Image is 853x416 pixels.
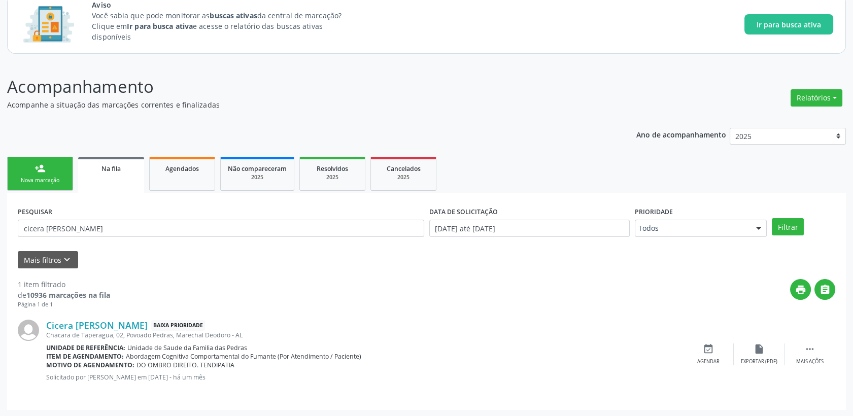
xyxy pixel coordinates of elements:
button: Filtrar [772,218,804,235]
p: Você sabia que pode monitorar as da central de marcação? Clique em e acesse o relatório das busca... [92,10,360,42]
span: Não compareceram [228,164,287,173]
span: Todos [638,223,746,233]
div: 2025 [228,174,287,181]
div: 1 item filtrado [18,279,110,290]
input: Selecione um intervalo [429,220,630,237]
span: Abordagem Cognitiva Comportamental do Fumante (Por Atendimento / Paciente) [126,352,361,361]
div: Página 1 de 1 [18,300,110,309]
i: insert_drive_file [754,343,765,355]
strong: 10936 marcações na fila [26,290,110,300]
span: Na fila [101,164,121,173]
span: DO OMBRO DIREITO. TENDIPATIA [137,361,234,369]
div: Agendar [697,358,720,365]
p: Acompanhamento [7,74,594,99]
span: Agendados [165,164,199,173]
div: 2025 [378,174,429,181]
span: Resolvidos [317,164,348,173]
div: de [18,290,110,300]
div: Nova marcação [15,177,65,184]
p: Ano de acompanhamento [636,128,726,141]
i: print [795,284,806,295]
span: Cancelados [387,164,421,173]
input: Nome, CNS [18,220,424,237]
span: Ir para busca ativa [757,19,821,30]
button: Ir para busca ativa [744,14,833,34]
button: Mais filtroskeyboard_arrow_down [18,251,78,269]
label: DATA DE SOLICITAÇÃO [429,204,498,220]
i:  [820,284,831,295]
i: keyboard_arrow_down [61,254,73,265]
strong: buscas ativas [210,11,257,20]
i:  [804,343,815,355]
b: Motivo de agendamento: [46,361,134,369]
div: Chacara de Taperagua, 02, Povoado Pedras, Marechal Deodoro - AL [46,331,683,339]
div: 2025 [307,174,358,181]
b: Unidade de referência: [46,343,125,352]
div: Exportar (PDF) [741,358,777,365]
img: img [18,320,39,341]
a: Cicera [PERSON_NAME] [46,320,148,331]
label: Prioridade [635,204,673,220]
span: Unidade de Saude da Familia das Pedras [127,343,247,352]
button: print [790,279,811,300]
span: Baixa Prioridade [151,320,205,331]
img: Imagem de CalloutCard [20,2,78,47]
strong: Ir para busca ativa [127,21,193,31]
button: Relatórios [791,89,842,107]
div: Mais ações [796,358,824,365]
div: person_add [35,163,46,174]
p: Acompanhe a situação das marcações correntes e finalizadas [7,99,594,110]
p: Solicitado por [PERSON_NAME] em [DATE] - há um mês [46,373,683,382]
button:  [814,279,835,300]
label: PESQUISAR [18,204,52,220]
b: Item de agendamento: [46,352,124,361]
i: event_available [703,343,714,355]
